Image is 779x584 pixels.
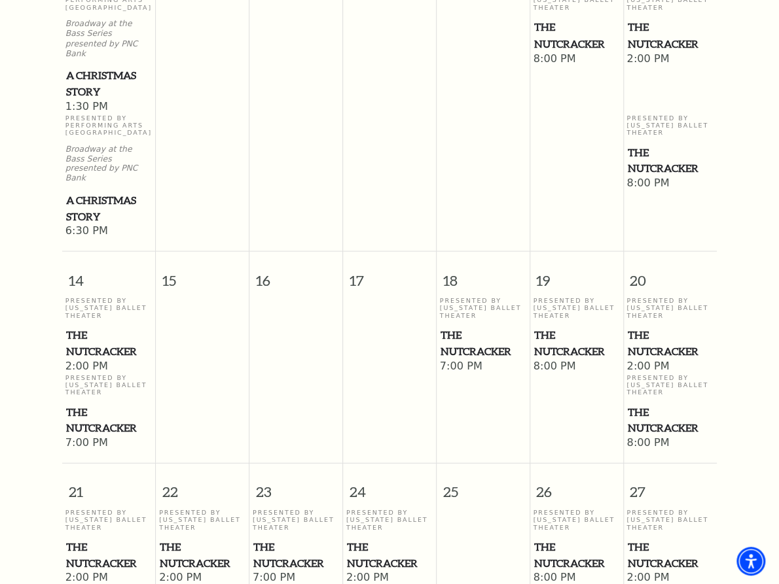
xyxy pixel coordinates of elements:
span: The Nutcracker [627,538,713,570]
span: 23 [249,463,342,508]
span: The Nutcracker [627,19,713,51]
p: Presented By [US_STATE] Ballet Theater [533,296,619,318]
span: 7:00 PM [440,359,526,373]
span: The Nutcracker [66,404,152,436]
p: Presented By [US_STATE] Ballet Theater [626,296,714,318]
span: The Nutcracker [627,326,713,358]
p: Presented By [US_STATE] Ballet Theater [159,508,245,530]
p: Presented By [US_STATE] Ballet Theater [440,296,526,318]
span: The Nutcracker [627,404,713,436]
span: The Nutcracker [66,326,152,358]
span: 16 [249,251,342,296]
span: 25 [437,463,530,508]
p: Presented By [US_STATE] Ballet Theater [65,296,153,318]
p: Presented By Performing Arts [GEOGRAPHIC_DATA] [65,114,153,136]
p: Broadway at the Bass Series presented by PNC Bank [65,144,153,182]
p: Presented By [US_STATE] Ballet Theater [533,508,619,530]
span: 8:00 PM [533,359,619,373]
span: 2:00 PM [626,52,714,66]
span: 8:00 PM [533,52,619,66]
span: 21 [62,463,155,508]
p: Presented By [US_STATE] Ballet Theater [65,373,153,396]
span: 2:00 PM [626,359,714,373]
span: 8:00 PM [626,176,714,190]
span: 1:30 PM [65,99,153,114]
span: 20 [624,251,717,296]
span: The Nutcracker [66,538,152,570]
span: 2:00 PM [65,359,153,373]
p: Presented By [US_STATE] Ballet Theater [253,508,339,530]
span: A Christmas Story [66,67,152,99]
span: The Nutcracker [253,538,338,570]
span: The Nutcracker [347,538,432,570]
span: 7:00 PM [65,436,153,450]
p: Presented By [US_STATE] Ballet Theater [346,508,433,530]
span: 22 [156,463,249,508]
p: Presented By [US_STATE] Ballet Theater [65,508,153,530]
span: The Nutcracker [534,326,619,358]
span: 26 [530,463,623,508]
span: 27 [624,463,717,508]
span: The Nutcracker [627,144,713,176]
span: The Nutcracker [160,538,245,570]
span: The Nutcracker [534,19,619,51]
p: Presented By [US_STATE] Ballet Theater [626,508,714,530]
div: Accessibility Menu [736,547,765,575]
span: The Nutcracker [441,326,526,358]
span: A Christmas Story [66,192,152,224]
span: 15 [156,251,249,296]
span: The Nutcracker [534,538,619,570]
p: Presented By [US_STATE] Ballet Theater [626,114,714,136]
span: 19 [530,251,623,296]
p: Presented By [US_STATE] Ballet Theater [626,373,714,396]
span: 17 [343,251,436,296]
span: 14 [62,251,155,296]
span: 8:00 PM [626,436,714,450]
span: 6:30 PM [65,224,153,238]
p: Broadway at the Bass Series presented by PNC Bank [65,19,153,58]
span: 24 [343,463,436,508]
span: 18 [437,251,530,296]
